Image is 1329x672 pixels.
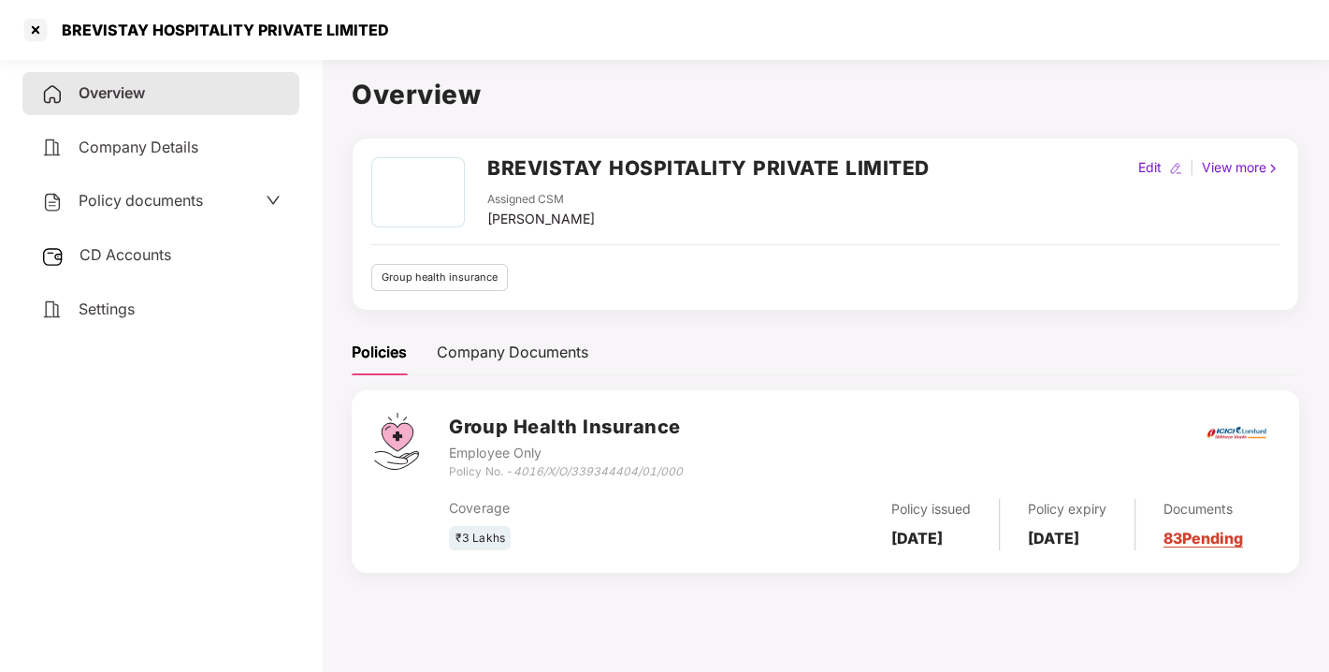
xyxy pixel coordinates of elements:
[487,153,930,183] h2: BREVISTAY HOSPITALITY PRIVATE LIMITED
[449,526,511,551] div: ₹3 Lakhs
[513,464,682,478] i: 4016/X/O/339344404/01/000
[41,299,64,321] img: svg+xml;base64,PHN2ZyB4bWxucz0iaHR0cDovL3d3dy53My5vcmcvMjAwMC9zdmciIHdpZHRoPSIyNCIgaGVpZ2h0PSIyNC...
[1198,157,1283,178] div: View more
[41,245,65,268] img: svg+xml;base64,PHN2ZyB3aWR0aD0iMjUiIGhlaWdodD0iMjQiIHZpZXdCb3g9IjAgMCAyNSAyNCIgZmlsbD0ibm9uZSIgeG...
[449,443,682,463] div: Employee Only
[1028,529,1079,548] b: [DATE]
[1203,421,1270,445] img: icici.png
[374,413,419,470] img: svg+xml;base64,PHN2ZyB4bWxucz0iaHR0cDovL3d3dy53My5vcmcvMjAwMC9zdmciIHdpZHRoPSI0Ny43MTQiIGhlaWdodD...
[371,264,508,291] div: Group health insurance
[437,341,588,364] div: Company Documents
[41,191,64,213] img: svg+xml;base64,PHN2ZyB4bWxucz0iaHR0cDovL3d3dy53My5vcmcvMjAwMC9zdmciIHdpZHRoPSIyNCIgaGVpZ2h0PSIyNC...
[266,193,281,208] span: down
[41,83,64,106] img: svg+xml;base64,PHN2ZyB4bWxucz0iaHR0cDovL3d3dy53My5vcmcvMjAwMC9zdmciIHdpZHRoPSIyNCIgaGVpZ2h0PSIyNC...
[449,498,725,519] div: Coverage
[891,529,943,548] b: [DATE]
[891,499,971,519] div: Policy issued
[352,341,407,364] div: Policies
[1169,162,1182,175] img: editIcon
[449,463,682,481] div: Policy No. -
[79,191,203,210] span: Policy documents
[1266,162,1279,175] img: rightIcon
[79,83,145,102] span: Overview
[1163,529,1243,548] a: 83 Pending
[51,21,389,39] div: BREVISTAY HOSPITALITY PRIVATE LIMITED
[79,245,171,264] span: CD Accounts
[1134,157,1165,178] div: Edit
[41,137,64,159] img: svg+xml;base64,PHN2ZyB4bWxucz0iaHR0cDovL3d3dy53My5vcmcvMjAwMC9zdmciIHdpZHRoPSIyNCIgaGVpZ2h0PSIyNC...
[352,74,1299,115] h1: Overview
[1028,499,1106,519] div: Policy expiry
[1186,157,1198,178] div: |
[449,413,682,442] h3: Group Health Insurance
[79,138,198,156] span: Company Details
[487,191,595,209] div: Assigned CSM
[1163,499,1243,519] div: Documents
[79,299,135,318] span: Settings
[487,209,595,229] div: [PERSON_NAME]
